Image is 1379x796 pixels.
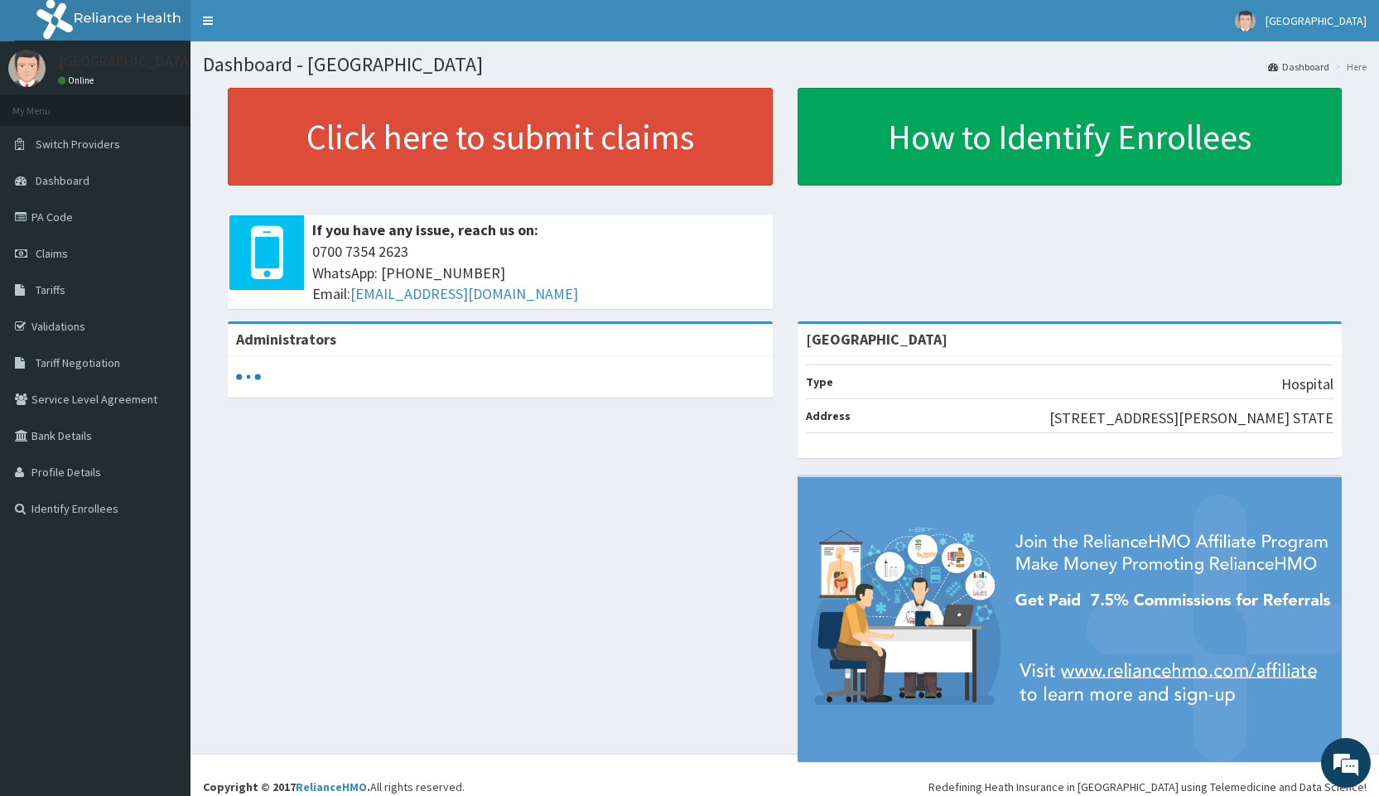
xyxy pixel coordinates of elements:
[928,779,1367,795] div: Redefining Heath Insurance in [GEOGRAPHIC_DATA] using Telemedicine and Data Science!
[58,75,98,86] a: Online
[798,477,1343,762] img: provider-team-banner.png
[312,220,538,239] b: If you have any issue, reach us on:
[58,54,195,69] p: [GEOGRAPHIC_DATA]
[36,282,65,297] span: Tariffs
[296,779,367,794] a: RelianceHMO
[36,246,68,261] span: Claims
[350,284,578,303] a: [EMAIL_ADDRESS][DOMAIN_NAME]
[36,355,120,370] span: Tariff Negotiation
[798,88,1343,186] a: How to Identify Enrollees
[806,330,947,349] strong: [GEOGRAPHIC_DATA]
[36,137,120,152] span: Switch Providers
[1049,408,1333,429] p: [STREET_ADDRESS][PERSON_NAME] STATE
[1268,60,1329,74] a: Dashboard
[1331,60,1367,74] li: Here
[236,330,336,349] b: Administrators
[312,241,764,305] span: 0700 7354 2623 WhatsApp: [PHONE_NUMBER] Email:
[228,88,773,186] a: Click here to submit claims
[1281,374,1333,395] p: Hospital
[806,374,833,389] b: Type
[203,54,1367,75] h1: Dashboard - [GEOGRAPHIC_DATA]
[203,779,370,794] strong: Copyright © 2017 .
[1235,11,1256,31] img: User Image
[236,364,261,389] svg: audio-loading
[1266,13,1367,28] span: [GEOGRAPHIC_DATA]
[8,50,46,87] img: User Image
[36,173,89,188] span: Dashboard
[806,408,851,423] b: Address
